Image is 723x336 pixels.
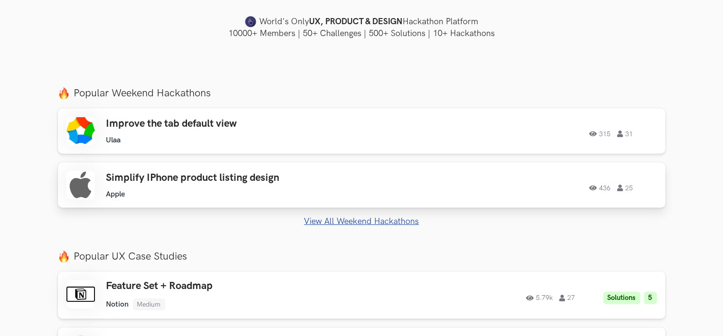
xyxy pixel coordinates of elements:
a: Improve the tab default view Ulaa 315 31 [58,108,666,154]
span: 5.79k [526,295,553,301]
li: Medium [133,299,165,310]
li: Apple [106,190,125,199]
li: Solutions [603,292,640,305]
h4: World's Only Hackathon Platform [58,15,666,28]
img: fire.png [58,87,70,99]
span: 27 [560,295,575,301]
li: 5 [644,292,657,305]
strong: UX, PRODUCT & DESIGN [309,15,403,28]
span: 436 [590,185,611,191]
a: Feature Set + Roadmap Notion Medium 5.79k 27 Solutions 5 [58,271,666,318]
h4: 10000+ Members | 50+ Challenges | 500+ Solutions | 10+ Hackathons [58,28,666,39]
h3: Feature Set + Roadmap [106,280,376,292]
span: 31 [618,131,633,137]
a: Simplify IPhone product listing design Apple 436 25 [58,162,666,208]
a: View All Weekend Hackathons [58,216,666,226]
h3: Simplify IPhone product listing design [106,172,376,184]
label: Popular Weekend Hackathons [58,87,666,100]
img: uxhack-favicon-image.png [245,16,256,28]
span: 315 [590,131,611,137]
label: Popular UX Case Studies [58,250,666,263]
li: Ulaa [106,136,121,145]
span: 25 [618,185,633,191]
h3: Improve the tab default view [106,118,376,130]
li: Notion [106,300,129,309]
img: fire.png [58,251,70,262]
